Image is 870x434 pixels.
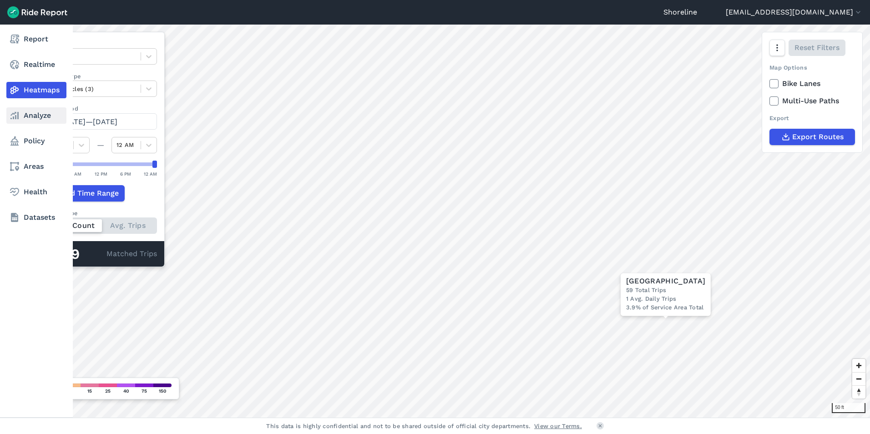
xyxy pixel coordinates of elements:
div: 6 AM [70,170,81,178]
button: Zoom in [852,359,865,372]
a: Shoreline [663,7,697,18]
div: 1,509 [44,248,106,260]
div: 12 PM [95,170,107,178]
div: [GEOGRAPHIC_DATA] [626,277,705,286]
a: View our Terms. [534,422,582,430]
div: Count Type [44,209,157,217]
label: Data Period [44,104,157,113]
button: Reset Filters [789,40,845,56]
div: 50 ft [832,403,865,413]
a: Realtime [6,56,66,73]
span: Export Routes [792,131,844,142]
img: Ride Report [7,6,67,18]
button: [DATE]—[DATE] [44,113,157,130]
canvas: Map [29,25,870,418]
button: Export Routes [769,129,855,145]
span: Reset Filters [794,42,840,53]
label: Bike Lanes [769,78,855,89]
div: 1 Avg. Daily Trips [626,295,705,303]
button: [EMAIL_ADDRESS][DOMAIN_NAME] [726,7,863,18]
div: Matched Trips [37,241,164,267]
div: Map Options [769,63,855,72]
a: Policy [6,133,66,149]
label: Data Type [44,40,157,48]
div: 6 PM [120,170,131,178]
a: Analyze [6,107,66,124]
label: Vehicle Type [44,72,157,81]
a: Heatmaps [6,82,66,98]
a: Health [6,184,66,200]
span: Add Time Range [61,188,119,199]
a: Report [6,31,66,47]
label: Multi-Use Paths [769,96,855,106]
button: Reset bearing to north [852,385,865,399]
div: — [90,140,111,151]
div: 3.9% of Service Area Total [626,303,705,312]
a: Datasets [6,209,66,226]
a: Areas [6,158,66,175]
div: 12 AM [144,170,157,178]
div: Export [769,114,855,122]
span: [DATE]—[DATE] [61,117,117,126]
button: Add Time Range [44,185,125,202]
button: Zoom out [852,372,865,385]
div: 59 Total Trips [626,286,705,294]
